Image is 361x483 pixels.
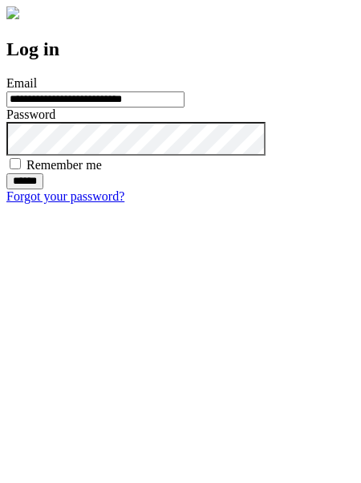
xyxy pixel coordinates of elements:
[6,189,124,203] a: Forgot your password?
[26,158,102,172] label: Remember me
[6,108,55,121] label: Password
[6,6,19,19] img: logo-4e3dc11c47720685a147b03b5a06dd966a58ff35d612b21f08c02c0306f2b779.png
[6,76,37,90] label: Email
[6,39,355,60] h2: Log in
